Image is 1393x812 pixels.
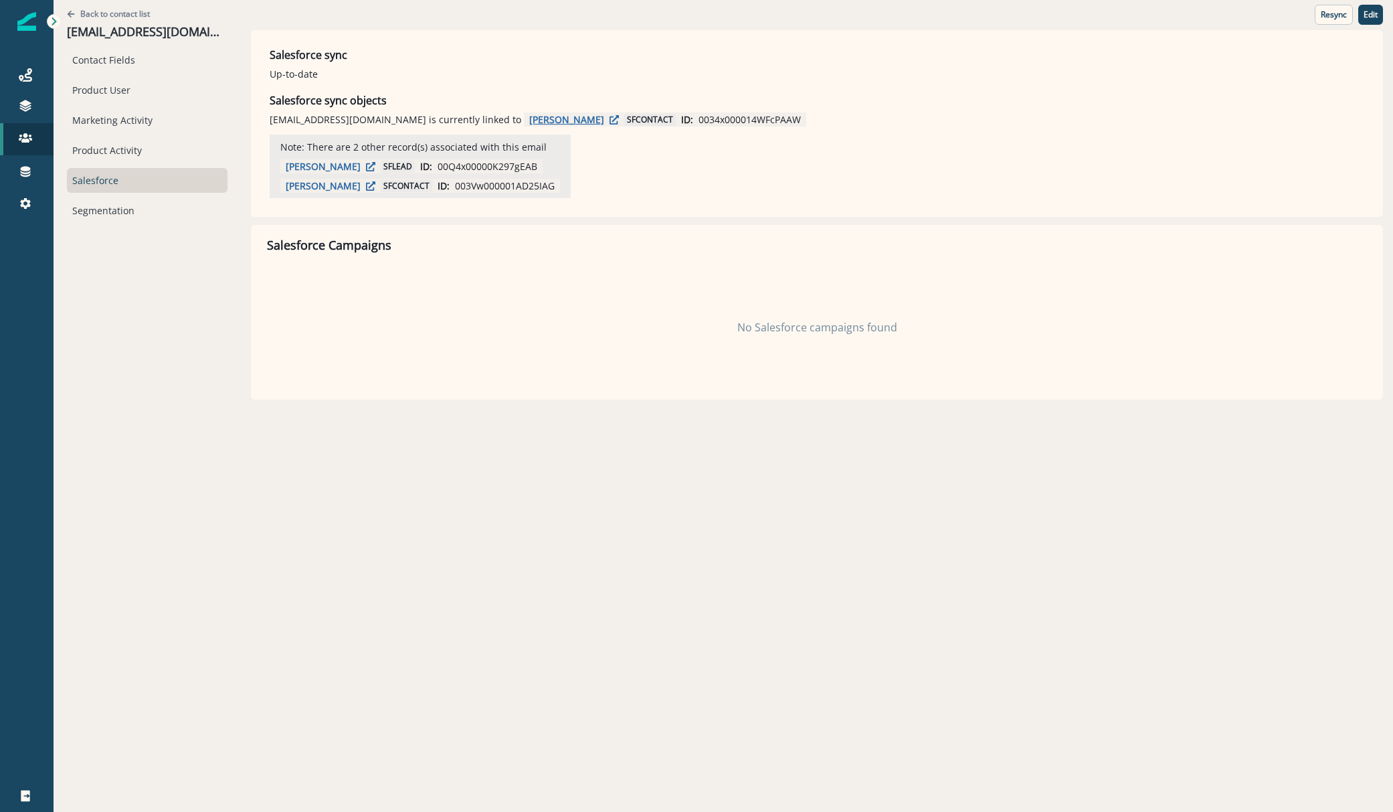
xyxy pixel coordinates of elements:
[67,78,227,102] div: Product User
[17,12,36,31] img: Inflection
[699,112,801,127] p: 0034x000014WFcPAAW
[681,112,693,127] p: ID:
[455,179,555,193] p: 003Vw000001AD25IAG
[381,180,432,192] span: SF contact
[67,198,227,223] div: Segmentation
[267,260,1367,394] div: No Salesforce campaigns found
[286,179,375,192] button: [PERSON_NAME]
[270,67,318,81] p: Up-to-date
[529,113,604,126] p: [PERSON_NAME]
[624,114,676,126] span: SF contact
[67,168,227,193] div: Salesforce
[420,159,432,173] p: ID:
[67,25,227,39] p: [EMAIL_ADDRESS][DOMAIN_NAME]
[438,179,450,193] p: ID:
[267,238,391,253] h1: Salesforce Campaigns
[67,48,227,72] div: Contact Fields
[67,138,227,163] div: Product Activity
[429,112,521,127] p: is currently linked to
[286,160,375,173] button: [PERSON_NAME]
[270,49,347,62] h2: Salesforce sync
[1321,10,1347,19] p: Resync
[1358,5,1383,25] button: Edit
[1315,5,1353,25] button: Resync
[67,8,150,19] button: Go back
[280,140,547,154] p: Note: There are 2 other record(s) associated with this email
[80,8,150,19] p: Back to contact list
[270,94,387,107] h2: Salesforce sync objects
[286,179,361,192] p: [PERSON_NAME]
[67,108,227,133] div: Marketing Activity
[270,112,426,127] p: [EMAIL_ADDRESS][DOMAIN_NAME]
[381,161,415,173] span: SF lead
[529,113,619,126] button: [PERSON_NAME]
[438,159,537,173] p: 00Q4x00000K297gEAB
[1364,10,1378,19] p: Edit
[286,160,361,173] p: [PERSON_NAME]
